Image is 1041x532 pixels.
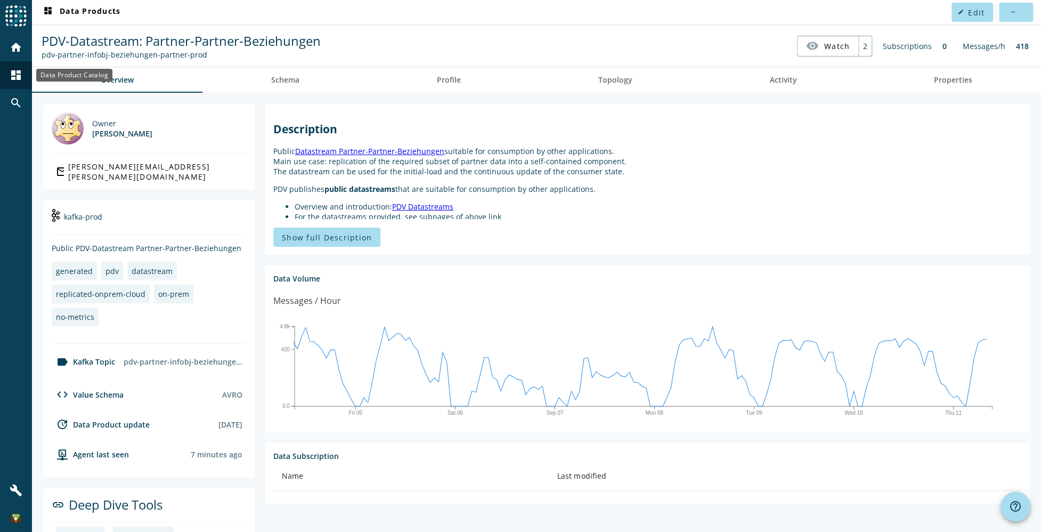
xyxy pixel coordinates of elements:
[52,356,115,368] div: Kafka Topic
[957,36,1011,57] div: Messages/h
[56,418,69,431] mat-icon: update
[101,76,134,84] span: Overview
[858,36,872,56] div: 2
[746,410,762,416] text: Tue 09
[958,9,964,15] mat-icon: edit
[56,266,93,276] div: generated
[52,112,84,144] img: Bernhard Krenger
[295,201,1021,212] li: Overview and introduction:
[448,410,463,416] text: Sat 06
[37,3,125,22] button: Data Products
[222,390,242,400] div: AVRO
[437,76,461,84] span: Profile
[646,410,664,416] text: Mon 08
[56,388,69,401] mat-icon: code
[273,451,1021,461] div: Data Subscription
[92,128,152,139] div: [PERSON_NAME]
[105,266,119,276] div: pdv
[273,461,549,491] th: Name
[42,6,120,19] span: Data Products
[5,5,27,27] img: spoud-logo.svg
[52,243,247,253] div: Public PDV-Datastream Partner-Partner-Beziehungen
[844,410,863,416] text: Wed 10
[52,496,247,522] div: Deep Dive Tools
[10,96,22,109] mat-icon: search
[10,69,22,82] mat-icon: dashboard
[934,76,972,84] span: Properties
[52,498,64,511] mat-icon: link
[52,418,150,431] div: Data Product update
[1011,36,1034,57] div: 418
[273,122,1021,136] h2: Description
[598,76,632,84] span: Topology
[824,37,850,55] span: Watch
[968,7,985,18] span: Edit
[1010,9,1015,15] mat-icon: more_horiz
[68,162,242,182] div: [PERSON_NAME][EMAIL_ADDRESS][PERSON_NAME][DOMAIN_NAME]
[282,403,290,409] text: 0.0
[42,32,321,50] span: PDV-Datastream: Partner-Partner-Beziehungen
[52,448,129,461] div: agent-env-prod
[392,201,453,212] a: PDV Datastreams
[282,232,372,243] span: Show full Description
[11,513,21,523] img: 11564d625e1ef81f76cd95267eaef640
[273,146,1021,176] p: Public suitable for consumption by other applications. Main use case: replication of the required...
[52,209,60,222] img: kafka-prod
[549,461,1021,491] th: Last modified
[273,273,1021,284] div: Data Volume
[36,69,112,82] div: Data Product Catalog
[280,324,290,329] text: 4.8k
[273,228,380,247] button: Show full Description
[92,118,152,128] div: Owner
[52,162,247,181] a: [PERSON_NAME][EMAIL_ADDRESS][PERSON_NAME][DOMAIN_NAME]
[218,420,242,430] div: [DATE]
[348,410,362,416] text: Fri 05
[56,289,145,299] div: replicated-onprem-cloud
[806,39,819,52] mat-icon: visibility
[158,289,189,299] div: on-prem
[295,212,1021,222] li: For the datastreams provided, see subpages of above link
[273,294,341,308] div: Messages / Hour
[951,3,993,22] button: Edit
[10,484,22,497] mat-icon: build
[937,36,952,57] div: 0
[42,50,321,60] div: Kafka Topic: pdv-partner-infobj-beziehungen-partner-prod
[132,266,173,276] div: datastream
[56,356,69,368] mat-icon: label
[877,36,937,57] div: Subscriptions
[56,165,64,178] mat-icon: mail_outline
[271,76,299,84] span: Schema
[1009,500,1022,513] mat-icon: help_outline
[191,449,242,460] div: Agents typically reports every 15min to 1h
[798,36,858,55] button: Watch
[546,410,563,416] text: Sep 07
[52,208,247,235] div: kafka-prod
[52,388,124,401] div: Value Schema
[295,146,444,156] a: Datastream Partner-Partner-Beziehungen
[769,76,796,84] span: Activity
[42,6,54,19] mat-icon: dashboard
[10,41,22,54] mat-icon: home
[56,312,94,322] div: no-metrics
[273,184,1021,194] p: PDV publishes that are suitable for consumption by other applications.
[119,352,247,371] div: pdv-partner-infobj-beziehungen-partner-prod
[945,410,962,416] text: Thu 11
[281,346,290,352] text: 420
[324,184,395,194] strong: public datastreams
